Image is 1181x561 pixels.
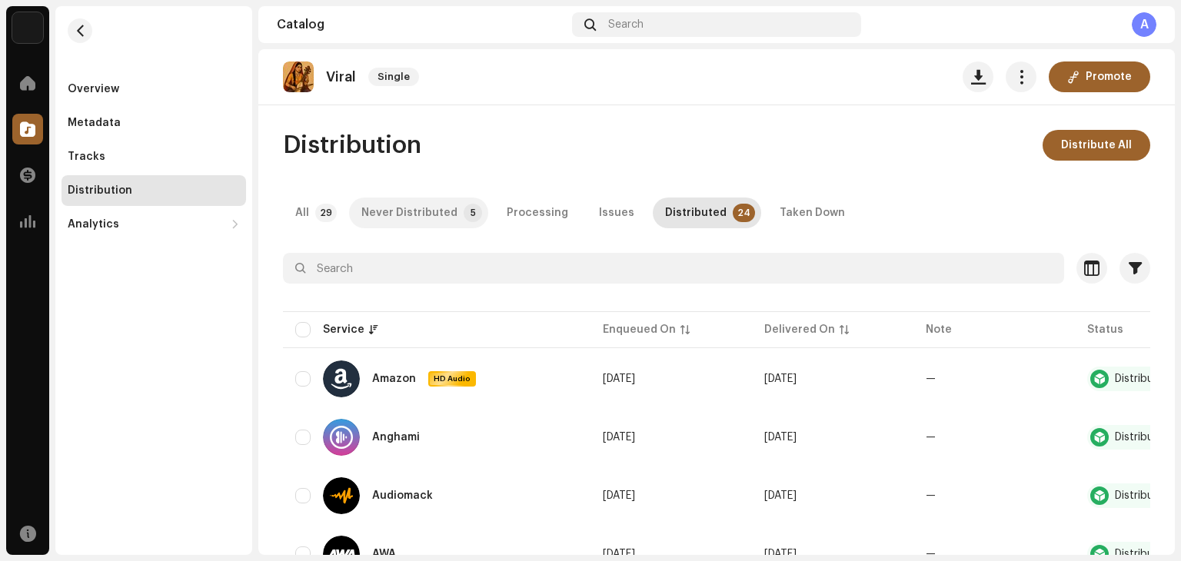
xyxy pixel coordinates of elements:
[665,198,727,228] div: Distributed
[62,209,246,240] re-m-nav-dropdown: Analytics
[372,490,433,501] div: Audiomack
[926,432,936,443] re-a-table-badge: —
[372,432,420,443] div: Anghami
[603,432,635,443] span: Oct 7, 2025
[295,198,309,228] div: All
[283,61,314,92] img: 39749527-8891-4fb7-8b6f-e763b13e9016
[926,549,936,559] re-a-table-badge: —
[326,69,356,85] p: Viral
[1115,549,1171,559] div: Distributed
[62,108,246,138] re-m-nav-item: Metadata
[764,322,835,337] div: Delivered On
[780,198,845,228] div: Taken Down
[926,490,936,501] re-a-table-badge: —
[277,18,566,31] div: Catalog
[68,151,105,163] div: Tracks
[315,204,337,222] p-badge: 29
[764,432,797,443] span: Oct 7, 2025
[764,373,797,384] span: Oct 7, 2025
[608,18,644,31] span: Search
[1061,130,1132,161] span: Distribute All
[1115,432,1171,443] div: Distributed
[1043,130,1150,161] button: Distribute All
[62,175,246,206] re-m-nav-item: Distribution
[283,130,421,161] span: Distribution
[603,549,635,559] span: Oct 7, 2025
[68,184,132,197] div: Distribution
[764,490,797,501] span: Oct 7, 2025
[507,198,568,228] div: Processing
[603,373,635,384] span: Oct 7, 2025
[62,74,246,105] re-m-nav-item: Overview
[68,83,119,95] div: Overview
[372,549,396,559] div: AWA
[1115,490,1171,501] div: Distributed
[68,117,121,129] div: Metadata
[283,253,1064,284] input: Search
[12,12,43,43] img: 5e0b14aa-8188-46af-a2b3-2644d628e69a
[430,373,474,384] span: HD Audio
[368,68,419,86] span: Single
[603,490,635,501] span: Oct 7, 2025
[464,204,482,222] p-badge: 5
[372,373,416,384] div: Amazon
[926,373,936,384] re-a-table-badge: —
[733,204,755,222] p-badge: 24
[1086,61,1132,92] span: Promote
[764,549,797,559] span: Oct 7, 2025
[1132,12,1156,37] div: A
[1049,61,1150,92] button: Promote
[68,218,119,231] div: Analytics
[323,322,364,337] div: Service
[62,141,246,172] re-m-nav-item: Tracks
[599,198,634,228] div: Issues
[1115,373,1171,384] div: Distributed
[603,322,676,337] div: Enqueued On
[361,198,457,228] div: Never Distributed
